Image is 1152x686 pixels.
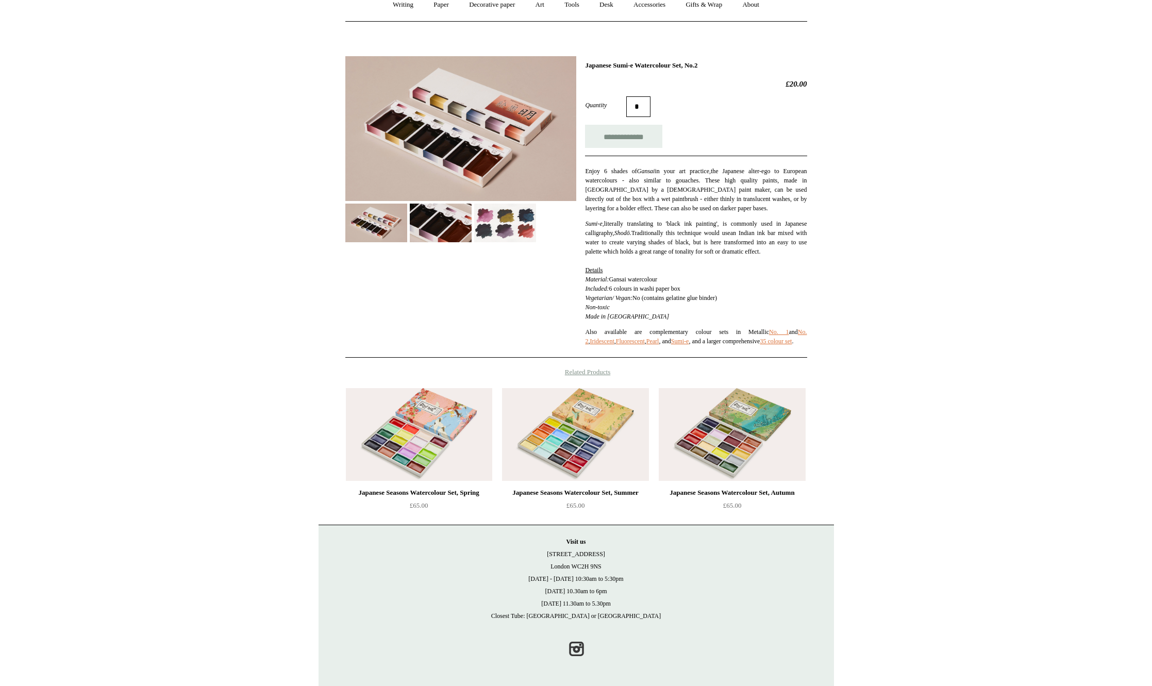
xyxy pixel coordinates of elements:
[585,285,609,292] em: Included:
[502,388,648,481] a: Japanese Seasons Watercolour Set, Summer Japanese Seasons Watercolour Set, Summer
[671,338,689,345] a: Sumi-e
[474,204,536,242] img: Japanese Sumi-e Watercolour Set, No.2
[585,304,669,320] em: Non-toxic Made in [GEOGRAPHIC_DATA]
[345,56,576,201] img: Japanese Sumi-e Watercolour Set, No.2
[659,388,805,481] a: Japanese Seasons Watercolour Set, Autumn Japanese Seasons Watercolour Set, Autumn
[614,229,631,237] em: Shodō.
[723,501,742,509] span: £65.00
[637,168,655,175] em: Gansai
[585,168,637,175] span: Enjoy 6 shades of
[410,501,428,509] span: £65.00
[646,338,659,345] a: Pearl
[585,168,807,212] span: the Japanese alter-ego to European watercolours - also similar to gouaches. These high quality pa...
[505,487,646,499] div: Japanese Seasons Watercolour Set, Summer
[659,487,805,529] a: Japanese Seasons Watercolour Set, Autumn £65.00
[585,327,807,346] p: Also available are complementary colour sets in Metallic and , , , , and , and a larger comprehen...
[616,338,645,345] a: Fluorescent
[585,294,632,302] em: Vegetarian/ Vegan:
[346,487,492,529] a: Japanese Seasons Watercolour Set, Spring £65.00
[659,388,805,481] img: Japanese Seasons Watercolour Set, Autumn
[585,79,807,89] h2: £20.00
[585,266,603,274] span: Details
[590,338,614,345] a: Iridescent
[566,538,586,545] strong: Visit us
[585,219,807,321] p: literally translating to 'black ink painting', is commonly used in Japanese calligraphy, Traditio...
[655,168,709,175] span: in your art practice
[346,388,492,481] img: Japanese Seasons Watercolour Set, Spring
[760,338,792,345] a: 35 colour set
[565,638,588,660] a: Instagram
[348,487,490,499] div: Japanese Seasons Watercolour Set, Spring
[502,388,648,481] img: Japanese Seasons Watercolour Set, Summer
[661,487,803,499] div: Japanese Seasons Watercolour Set, Autumn
[585,276,609,283] em: Material:
[585,61,807,70] h1: Japanese Sumi-e Watercolour Set, No.2
[585,220,604,227] em: Sumi-e,
[345,204,407,242] img: Japanese Sumi-e Watercolour Set, No.2
[346,388,492,481] a: Japanese Seasons Watercolour Set, Spring Japanese Seasons Watercolour Set, Spring
[769,328,789,336] a: No. 1
[566,501,585,509] span: £65.00
[319,368,834,376] h4: Related Products
[329,536,824,622] p: [STREET_ADDRESS] London WC2H 9NS [DATE] - [DATE] 10:30am to 5:30pm [DATE] 10.30am to 6pm [DATE] 1...
[585,229,807,255] span: an Indian ink bar mixed with water to create varying shades of black, but is here transformed int...
[709,168,711,175] em: ,
[585,101,626,110] label: Quantity
[410,204,472,242] img: Japanese Sumi-e Watercolour Set, No.2
[502,487,648,529] a: Japanese Seasons Watercolour Set, Summer £65.00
